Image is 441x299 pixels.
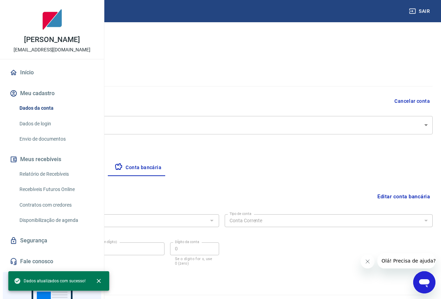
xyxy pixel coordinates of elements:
[14,277,86,284] span: Dados atualizados com sucesso!
[413,271,435,293] iframe: Botão para abrir a janela de mensagens
[8,65,96,80] a: Início
[175,239,199,244] label: Dígito da conta
[14,46,90,53] p: [EMAIL_ADDRESS][DOMAIN_NAME]
[377,253,435,268] iframe: Mensagem da empresa
[8,86,96,101] button: Meu cadastro
[8,254,96,269] a: Fale conosco
[11,116,433,134] div: ARMARINHOS NOVIDADES LTDA
[17,117,96,131] a: Dados de login
[17,167,96,181] a: Relatório de Recebíveis
[17,213,96,227] a: Disponibilização de agenda
[24,36,80,43] p: [PERSON_NAME]
[408,5,433,18] button: Sair
[361,255,375,268] iframe: Fechar mensagem
[17,132,96,146] a: Envio de documentos
[17,182,96,197] a: Recebíveis Futuros Online
[87,239,117,244] label: Conta (sem dígito)
[375,190,433,203] button: Editar conta bancária
[4,5,58,10] span: Olá! Precisa de ajuda?
[392,95,433,108] button: Cancelar conta
[17,198,96,212] a: Contratos com credores
[8,152,96,167] button: Meus recebíveis
[91,273,106,289] button: close
[175,257,215,266] p: Se o dígito for x, use 0 (zero)
[230,211,251,216] label: Tipo de conta
[17,101,96,115] a: Dados da conta
[38,6,66,33] img: 21b99285-979e-499e-b70b-a38cead0e63c.jpeg
[109,159,167,176] button: Conta bancária
[8,233,96,248] a: Segurança
[11,64,433,75] h5: Dados cadastrais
